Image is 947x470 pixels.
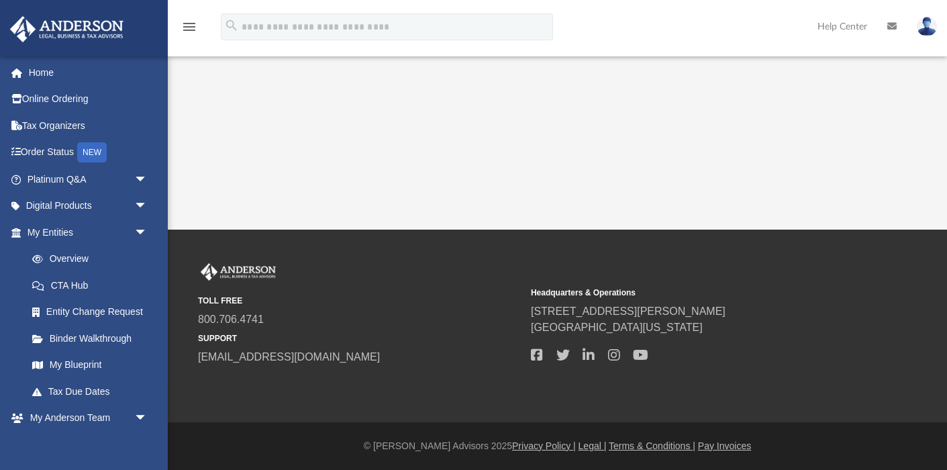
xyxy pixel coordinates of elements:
a: 800.706.4741 [198,314,264,325]
a: Digital Productsarrow_drop_down [9,193,168,220]
a: Home [9,59,168,86]
div: NEW [77,142,107,162]
a: Pay Invoices [698,440,751,451]
div: © [PERSON_NAME] Advisors 2025 [168,439,947,453]
a: Tax Due Dates [19,378,168,405]
small: SUPPORT [198,332,521,344]
i: menu [181,19,197,35]
a: Legal | [579,440,607,451]
a: menu [181,26,197,35]
span: arrow_drop_down [134,219,161,246]
span: arrow_drop_down [134,405,161,432]
small: Headquarters & Operations [531,287,854,299]
span: arrow_drop_down [134,193,161,220]
i: search [224,18,239,33]
a: [STREET_ADDRESS][PERSON_NAME] [531,305,726,317]
a: My Anderson Teamarrow_drop_down [9,405,161,432]
a: Online Ordering [9,86,168,113]
a: Binder Walkthrough [19,325,168,352]
a: Tax Organizers [9,112,168,139]
a: Order StatusNEW [9,139,168,167]
a: Overview [19,246,168,273]
img: Anderson Advisors Platinum Portal [6,16,128,42]
a: [GEOGRAPHIC_DATA][US_STATE] [531,322,703,333]
a: Entity Change Request [19,299,168,326]
a: [EMAIL_ADDRESS][DOMAIN_NAME] [198,351,380,363]
img: Anderson Advisors Platinum Portal [198,263,279,281]
span: arrow_drop_down [134,166,161,193]
a: Privacy Policy | [512,440,576,451]
a: Platinum Q&Aarrow_drop_down [9,166,168,193]
img: User Pic [917,17,937,36]
a: Terms & Conditions | [609,440,695,451]
a: My Entitiesarrow_drop_down [9,219,168,246]
a: CTA Hub [19,272,168,299]
small: TOLL FREE [198,295,521,307]
a: My Blueprint [19,352,161,379]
